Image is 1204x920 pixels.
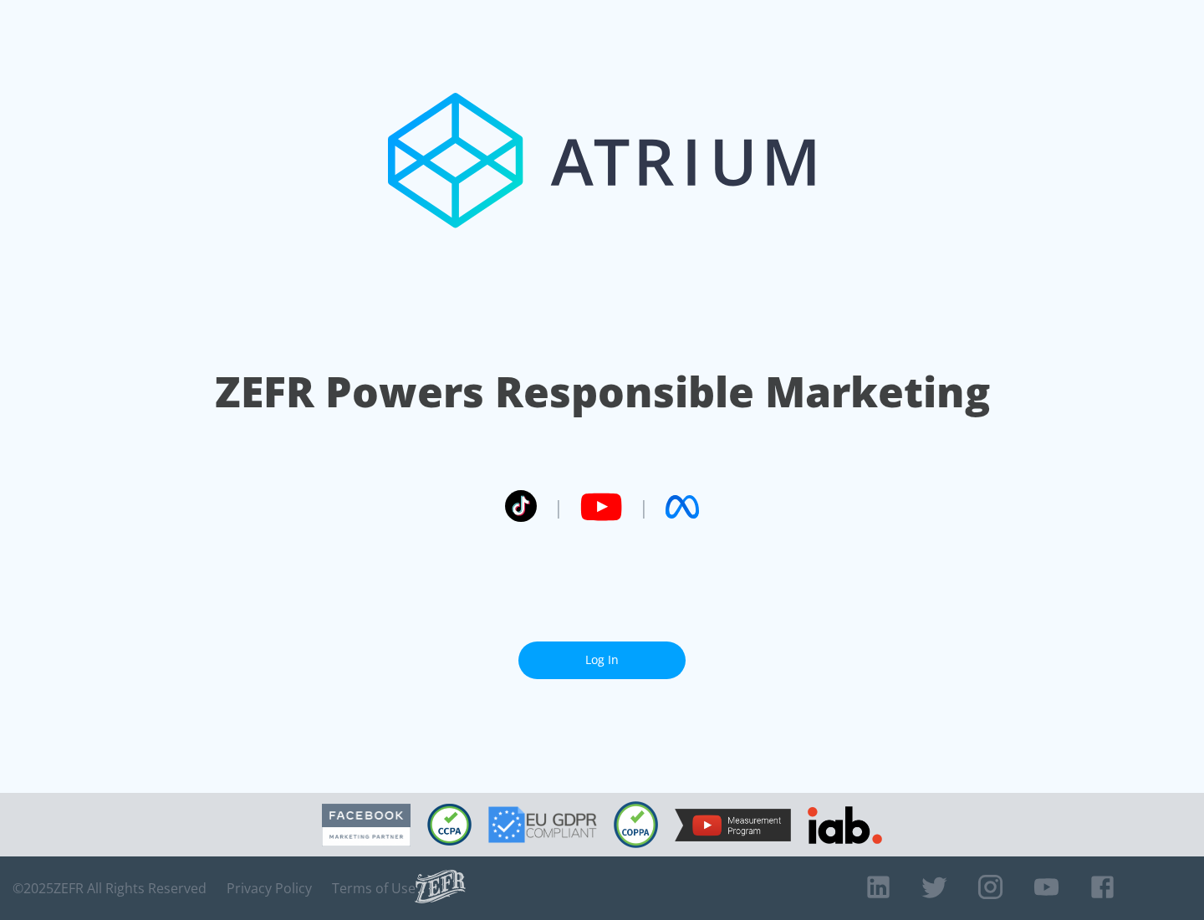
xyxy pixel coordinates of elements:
img: IAB [808,806,882,844]
img: Facebook Marketing Partner [322,804,411,846]
span: | [554,494,564,519]
a: Privacy Policy [227,880,312,897]
img: GDPR Compliant [488,806,597,843]
img: CCPA Compliant [427,804,472,846]
h1: ZEFR Powers Responsible Marketing [215,363,990,421]
span: © 2025 ZEFR All Rights Reserved [13,880,207,897]
img: YouTube Measurement Program [675,809,791,841]
a: Terms of Use [332,880,416,897]
img: COPPA Compliant [614,801,658,848]
span: | [639,494,649,519]
a: Log In [518,641,686,679]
